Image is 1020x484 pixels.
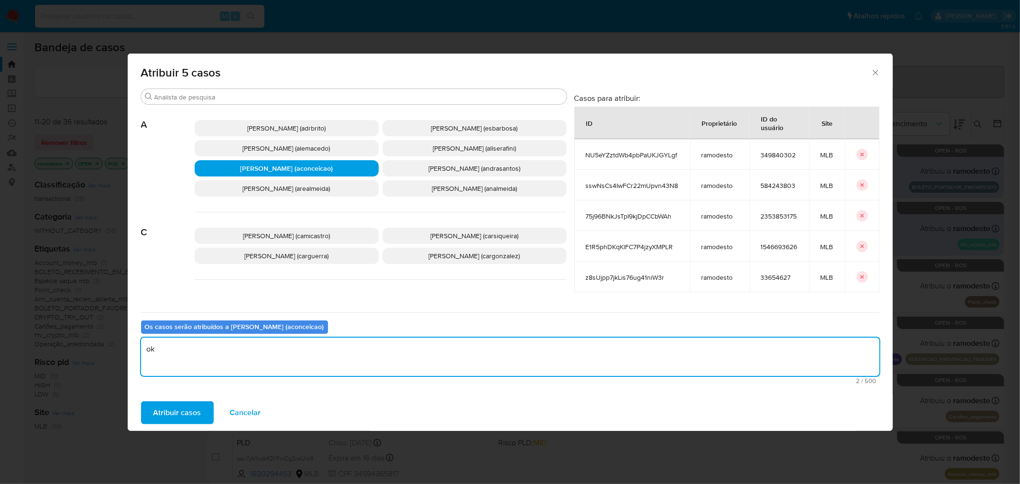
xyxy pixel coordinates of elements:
[821,273,834,282] span: MLB
[141,67,871,78] span: Atribuir 5 casos
[243,231,330,241] span: [PERSON_NAME] (camicastro)
[218,401,274,424] button: Cancelar
[575,111,604,134] div: ID
[856,210,868,221] button: icon-button
[702,273,738,282] span: ramodesto
[145,322,324,331] b: Os casos serão atribuídos a [PERSON_NAME] (aconceicao)
[821,242,834,251] span: MLB
[856,149,868,160] button: icon-button
[431,123,518,133] span: [PERSON_NAME] (esbarbosa)
[702,181,738,190] span: ramodesto
[383,140,567,156] div: [PERSON_NAME] (allserafini)
[761,151,798,159] span: 349840302
[761,212,798,220] span: 2353853175
[702,242,738,251] span: ramodesto
[154,93,563,101] input: Analista de pesquisa
[586,242,679,251] span: E1R5phDKqKlFC7P4jzyXMPLR
[247,123,326,133] span: [PERSON_NAME] (adrbrito)
[141,401,214,424] button: Atribuir casos
[811,111,845,134] div: Site
[821,151,834,159] span: MLB
[145,93,153,100] button: Procurar
[383,248,567,264] div: [PERSON_NAME] (cargonzalez)
[230,402,261,423] span: Cancelar
[586,151,679,159] span: NU5eYZztdWb4pbPaUKJGYLgf
[383,180,567,197] div: [PERSON_NAME] (analmeida)
[383,228,567,244] div: [PERSON_NAME] (carsiqueira)
[195,160,379,176] div: [PERSON_NAME] (aconceicao)
[432,184,517,193] span: [PERSON_NAME] (analmeida)
[856,179,868,191] button: icon-button
[586,212,679,220] span: 75j96BNkJsTpI9kjDpCCbWAh
[141,280,195,306] span: D
[856,241,868,252] button: icon-button
[429,251,520,261] span: [PERSON_NAME] (cargonzalez)
[761,273,798,282] span: 33654627
[702,151,738,159] span: ramodesto
[154,402,201,423] span: Atribuir casos
[195,120,379,136] div: [PERSON_NAME] (adrbrito)
[750,107,809,139] div: ID do usuário
[430,231,518,241] span: [PERSON_NAME] (carsiqueira)
[761,181,798,190] span: 584243803
[691,111,749,134] div: Proprietário
[243,184,330,193] span: [PERSON_NAME] (arealmeida)
[195,140,379,156] div: [PERSON_NAME] (alemacedo)
[574,93,879,103] h3: Casos para atribuir:
[871,68,879,77] button: Fechar a janela
[141,212,195,238] span: C
[195,228,379,244] div: [PERSON_NAME] (camicastro)
[856,271,868,283] button: icon-button
[195,180,379,197] div: [PERSON_NAME] (arealmeida)
[761,242,798,251] span: 1546693626
[428,164,520,173] span: [PERSON_NAME] (andrasantos)
[195,248,379,264] div: [PERSON_NAME] (carguerra)
[821,212,834,220] span: MLB
[433,143,516,153] span: [PERSON_NAME] (allserafini)
[244,251,329,261] span: [PERSON_NAME] (carguerra)
[586,273,679,282] span: z8sUjpp7jkLis76ug41niW3r
[586,181,679,190] span: sswNsCs4IwFCr22mUpvn43N8
[383,120,567,136] div: [PERSON_NAME] (esbarbosa)
[240,164,333,173] span: [PERSON_NAME] (aconceicao)
[141,338,879,376] textarea: ok
[128,54,893,431] div: assign-modal
[821,181,834,190] span: MLB
[702,212,738,220] span: ramodesto
[243,143,330,153] span: [PERSON_NAME] (alemacedo)
[141,105,195,131] span: A
[383,160,567,176] div: [PERSON_NAME] (andrasantos)
[144,378,877,384] span: Máximo de 500 caracteres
